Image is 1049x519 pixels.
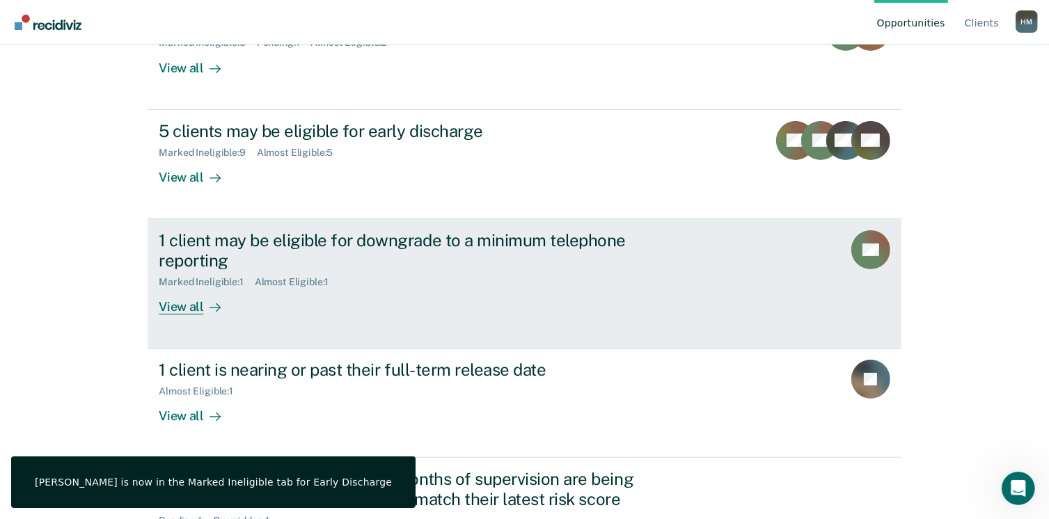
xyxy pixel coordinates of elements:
[1002,472,1035,505] iframe: Intercom live chat
[15,15,81,30] img: Recidiviz
[148,219,901,349] a: 1 client may be eligible for downgrade to a minimum telephone reportingMarked Ineligible:1Almost ...
[159,397,237,424] div: View all
[159,158,237,185] div: View all
[159,121,647,141] div: 5 clients may be eligible for early discharge
[255,276,340,288] div: Almost Eligible : 1
[148,110,901,219] a: 5 clients may be eligible for early dischargeMarked Ineligible:9Almost Eligible:5View all
[159,49,237,76] div: View all
[1016,10,1038,33] div: H M
[159,287,237,314] div: View all
[1016,10,1038,33] button: Profile dropdown button
[159,385,244,397] div: Almost Eligible : 1
[159,230,647,271] div: 1 client may be eligible for downgrade to a minimum telephone reporting
[159,276,254,288] div: Marked Ineligible : 1
[159,360,647,380] div: 1 client is nearing or past their full-term release date
[148,349,901,458] a: 1 client is nearing or past their full-term release dateAlmost Eligible:1View all
[159,147,256,159] div: Marked Ineligible : 9
[35,476,392,488] div: [PERSON_NAME] is now in the Marked Ineligible tab for Early Discharge
[257,147,345,159] div: Almost Eligible : 5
